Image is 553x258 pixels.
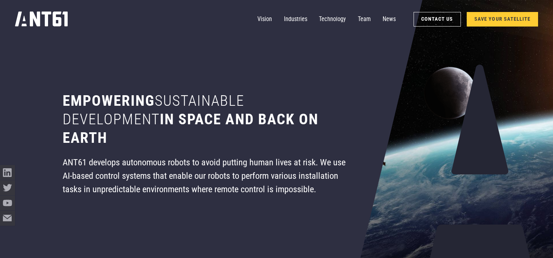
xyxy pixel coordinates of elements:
[414,12,461,27] a: Contact Us
[284,12,307,27] a: Industries
[319,12,346,27] a: Technology
[467,12,538,27] a: SAVE YOUR SATELLITE
[63,156,349,196] div: ANT61 develops autonomous robots to avoid putting human lives at risk. We use AI-based control sy...
[257,12,272,27] a: Vision
[383,12,396,27] a: News
[63,92,349,147] h1: Empowering in space and back on earth
[15,9,68,29] a: home
[63,92,245,128] span: sustainable development
[358,12,371,27] a: Team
